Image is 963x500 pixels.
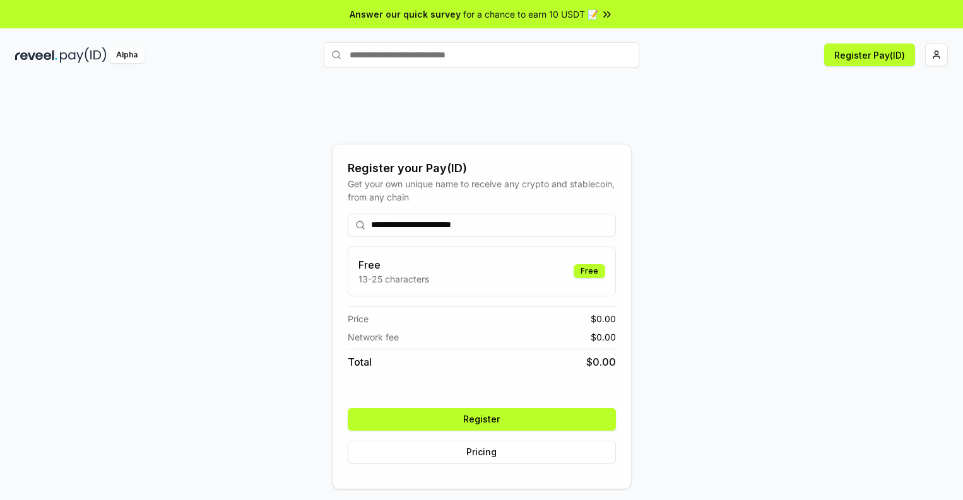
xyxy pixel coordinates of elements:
[60,47,107,63] img: pay_id
[348,160,616,177] div: Register your Pay(ID)
[463,8,598,21] span: for a chance to earn 10 USDT 📝
[348,441,616,463] button: Pricing
[348,177,616,204] div: Get your own unique name to receive any crypto and stablecoin, from any chain
[348,312,369,325] span: Price
[358,257,429,272] h3: Free
[824,44,915,66] button: Register Pay(ID)
[348,354,372,369] span: Total
[348,408,616,431] button: Register
[15,47,57,63] img: reveel_dark
[574,264,605,278] div: Free
[348,330,399,344] span: Network fee
[591,330,616,344] span: $ 0.00
[350,8,461,21] span: Answer our quick survey
[586,354,616,369] span: $ 0.00
[109,47,145,63] div: Alpha
[591,312,616,325] span: $ 0.00
[358,272,429,286] p: 13-25 characters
